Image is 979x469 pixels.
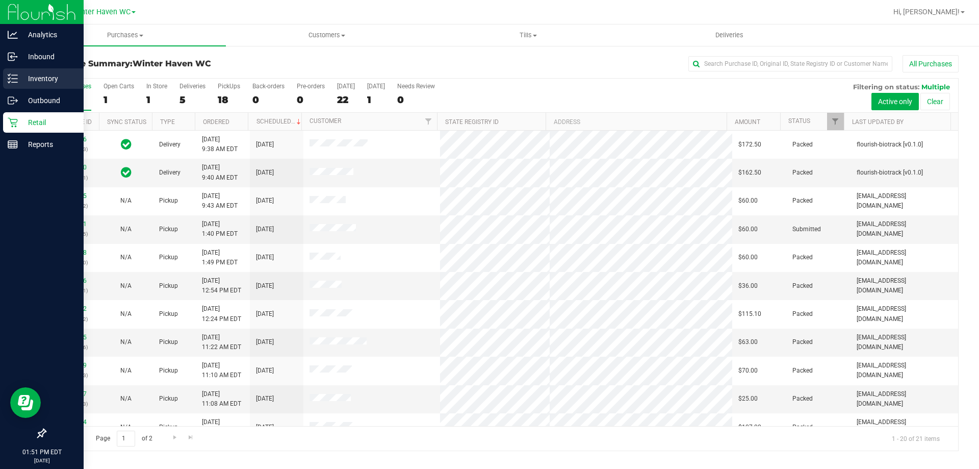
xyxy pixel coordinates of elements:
[5,448,79,457] p: 01:51 PM EDT
[738,337,758,347] span: $63.00
[159,196,178,206] span: Pickup
[252,83,285,90] div: Back-orders
[857,304,952,324] span: [EMAIL_ADDRESS][DOMAIN_NAME]
[256,225,274,234] span: [DATE]
[5,457,79,464] p: [DATE]
[159,394,178,404] span: Pickup
[857,168,923,178] span: flourish-biotrack [v0.1.0]
[24,24,226,46] a: Purchases
[853,83,919,91] span: Filtering on status:
[920,93,950,110] button: Clear
[857,140,923,150] span: flourish-biotrack [v0.1.0]
[120,254,132,261] span: Not Applicable
[159,309,178,319] span: Pickup
[58,220,87,228] a: 11850161
[203,118,229,126] a: Ordered
[792,366,813,376] span: Packed
[8,52,18,62] inline-svg: Inbound
[202,333,241,352] span: [DATE] 11:22 AM EDT
[120,394,132,404] button: N/A
[297,94,325,106] div: 0
[738,140,761,150] span: $172.50
[871,93,919,110] button: Active only
[857,219,952,239] span: [EMAIL_ADDRESS][DOMAIN_NAME]
[58,136,87,143] a: 11846396
[256,394,274,404] span: [DATE]
[702,31,757,40] span: Deliveries
[159,337,178,347] span: Pickup
[738,196,758,206] span: $60.00
[428,31,628,40] span: Tills
[367,83,385,90] div: [DATE]
[921,83,950,91] span: Multiple
[167,431,182,445] a: Go to the next page
[104,83,134,90] div: Open Carts
[121,165,132,180] span: In Sync
[427,24,629,46] a: Tills
[58,305,87,312] a: 11849482
[120,310,132,317] span: Not Applicable
[120,423,132,432] button: N/A
[107,118,146,126] a: Sync Status
[688,56,892,71] input: Search Purchase ID, Original ID, State Registry ID or Customer Name...
[202,276,241,295] span: [DATE] 12:54 PM EDT
[218,83,240,90] div: PickUps
[218,94,240,106] div: 18
[738,309,761,319] span: $115.10
[104,94,134,106] div: 1
[397,83,435,90] div: Needs Review
[87,431,161,447] span: Page of 2
[18,138,79,151] p: Reports
[857,333,952,352] span: [EMAIL_ADDRESS][DOMAIN_NAME]
[256,118,303,125] a: Scheduled
[120,225,132,234] button: N/A
[18,29,79,41] p: Analytics
[10,387,41,418] iframe: Resource center
[857,248,952,267] span: [EMAIL_ADDRESS][DOMAIN_NAME]
[8,30,18,40] inline-svg: Analytics
[117,431,135,447] input: 1
[120,196,132,206] button: N/A
[337,94,355,106] div: 22
[202,219,238,239] span: [DATE] 1:40 PM EDT
[179,83,205,90] div: Deliveries
[857,417,952,437] span: [EMAIL_ADDRESS][DOMAIN_NAME]
[792,140,813,150] span: Packed
[893,8,960,16] span: Hi, [PERSON_NAME]!
[120,226,132,233] span: Not Applicable
[120,338,132,345] span: Not Applicable
[58,390,87,398] a: 11848847
[827,113,844,130] a: Filter
[397,94,435,106] div: 0
[256,366,274,376] span: [DATE]
[792,168,813,178] span: Packed
[857,191,952,211] span: [EMAIL_ADDRESS][DOMAIN_NAME]
[202,389,241,409] span: [DATE] 11:08 AM EDT
[120,281,132,291] button: N/A
[8,139,18,150] inline-svg: Reports
[58,192,87,200] a: 11847805
[788,117,810,125] a: Status
[792,281,813,291] span: Packed
[445,118,499,126] a: State Registry ID
[121,137,132,152] span: In Sync
[120,197,132,204] span: Not Applicable
[792,225,821,234] span: Submitted
[202,304,241,324] span: [DATE] 12:24 PM EDT
[58,362,87,369] a: 11848869
[256,281,274,291] span: [DATE]
[45,59,349,68] h3: Purchase Summary:
[738,423,761,432] span: $107.00
[120,309,132,319] button: N/A
[337,83,355,90] div: [DATE]
[72,8,131,16] span: Winter Haven WC
[367,94,385,106] div: 1
[58,277,87,284] a: 11849766
[792,253,813,262] span: Packed
[202,135,238,154] span: [DATE] 9:38 AM EDT
[8,73,18,84] inline-svg: Inventory
[792,337,813,347] span: Packed
[160,118,175,126] a: Type
[146,83,167,90] div: In Store
[202,417,241,437] span: [DATE] 10:08 AM EDT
